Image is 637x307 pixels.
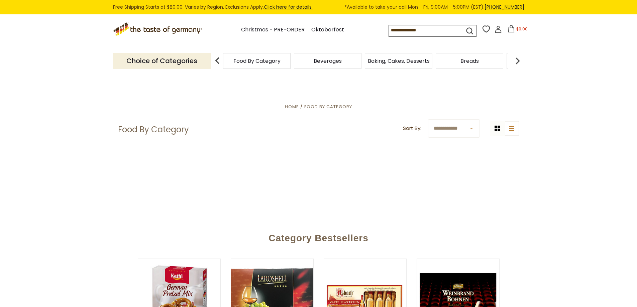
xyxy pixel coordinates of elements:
[314,58,342,63] a: Beverages
[113,53,211,69] p: Choice of Categories
[485,4,524,10] a: [PHONE_NUMBER]
[344,3,524,11] span: *Available to take your call Mon - Fri, 9:00AM - 5:00PM (EST).
[460,58,479,63] a: Breads
[233,58,281,63] a: Food By Category
[241,25,305,34] a: Christmas - PRE-ORDER
[368,58,430,63] a: Baking, Cakes, Desserts
[285,104,299,110] a: Home
[264,4,313,10] a: Click here for details.
[304,104,352,110] a: Food By Category
[403,124,421,133] label: Sort By:
[511,54,524,67] img: next arrow
[311,25,344,34] a: Oktoberfest
[516,26,528,32] span: $0.00
[503,25,532,35] button: $0.00
[118,125,189,135] h1: Food By Category
[113,3,524,11] div: Free Shipping Starts at $80.00. Varies by Region. Exclusions Apply.
[86,223,551,250] div: Category Bestsellers
[211,54,224,67] img: previous arrow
